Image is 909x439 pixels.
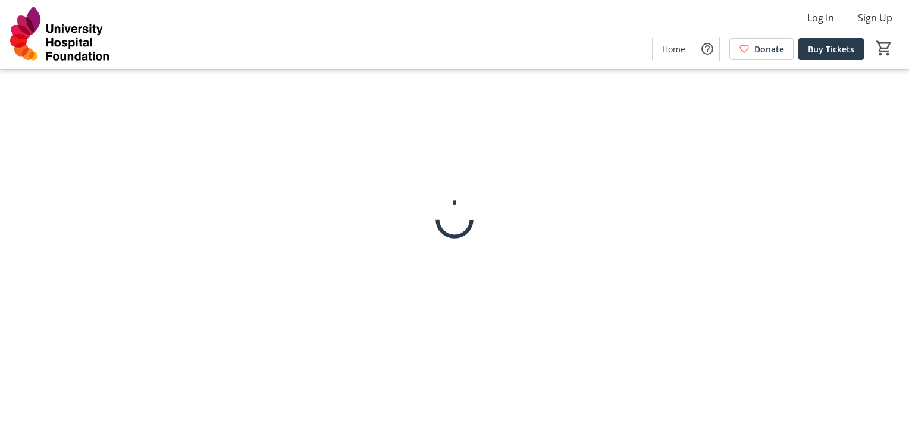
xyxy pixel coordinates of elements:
button: Cart [873,37,895,59]
button: Help [695,37,719,61]
img: University Hospital Foundation's Logo [7,5,113,64]
span: Home [662,43,685,55]
a: Donate [729,38,794,60]
button: Log In [798,8,844,27]
a: Home [653,38,695,60]
span: Donate [754,43,784,55]
span: Buy Tickets [808,43,854,55]
a: Buy Tickets [798,38,864,60]
span: Log In [807,11,834,25]
span: Sign Up [858,11,892,25]
button: Sign Up [848,8,902,27]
